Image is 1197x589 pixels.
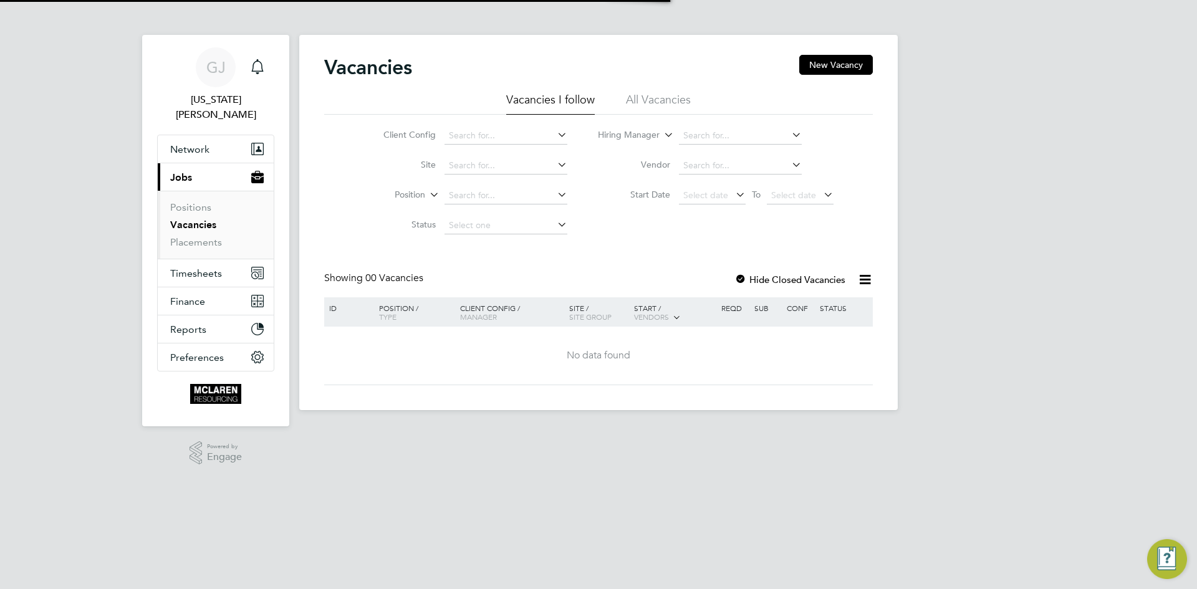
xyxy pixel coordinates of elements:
[170,143,209,155] span: Network
[170,352,224,363] span: Preferences
[445,157,567,175] input: Search for...
[679,157,802,175] input: Search for...
[771,189,816,201] span: Select date
[190,441,243,465] a: Powered byEngage
[326,349,871,362] div: No data found
[799,55,873,75] button: New Vacancy
[158,315,274,343] button: Reports
[157,92,274,122] span: Georgia Jesson
[445,127,567,145] input: Search for...
[170,201,211,213] a: Positions
[748,186,764,203] span: To
[353,189,425,201] label: Position
[158,191,274,259] div: Jobs
[457,297,566,327] div: Client Config /
[588,129,660,141] label: Hiring Manager
[170,219,216,231] a: Vacancies
[364,159,436,170] label: Site
[734,274,845,285] label: Hide Closed Vacancies
[170,267,222,279] span: Timesheets
[683,189,728,201] span: Select date
[324,272,426,285] div: Showing
[569,312,612,322] span: Site Group
[566,297,632,327] div: Site /
[170,295,205,307] span: Finance
[370,297,457,327] div: Position /
[718,297,751,318] div: Reqd
[460,312,497,322] span: Manager
[170,323,206,335] span: Reports
[157,47,274,122] a: GJ[US_STATE][PERSON_NAME]
[190,384,241,404] img: mclaren-logo-retina.png
[142,35,289,426] nav: Main navigation
[207,452,242,462] span: Engage
[158,163,274,191] button: Jobs
[445,217,567,234] input: Select one
[326,297,370,318] div: ID
[158,135,274,163] button: Network
[158,343,274,371] button: Preferences
[170,171,192,183] span: Jobs
[626,92,691,115] li: All Vacancies
[379,312,397,322] span: Type
[679,127,802,145] input: Search for...
[1147,539,1187,579] button: Engage Resource Center
[445,187,567,204] input: Search for...
[784,297,816,318] div: Conf
[506,92,595,115] li: Vacancies I follow
[817,297,871,318] div: Status
[207,441,242,452] span: Powered by
[365,272,423,284] span: 00 Vacancies
[324,55,412,80] h2: Vacancies
[631,297,718,328] div: Start /
[158,287,274,315] button: Finance
[364,219,436,230] label: Status
[751,297,784,318] div: Sub
[598,159,670,170] label: Vendor
[206,59,226,75] span: GJ
[157,384,274,404] a: Go to home page
[158,259,274,287] button: Timesheets
[170,236,222,248] a: Placements
[598,189,670,200] label: Start Date
[364,129,436,140] label: Client Config
[634,312,669,322] span: Vendors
